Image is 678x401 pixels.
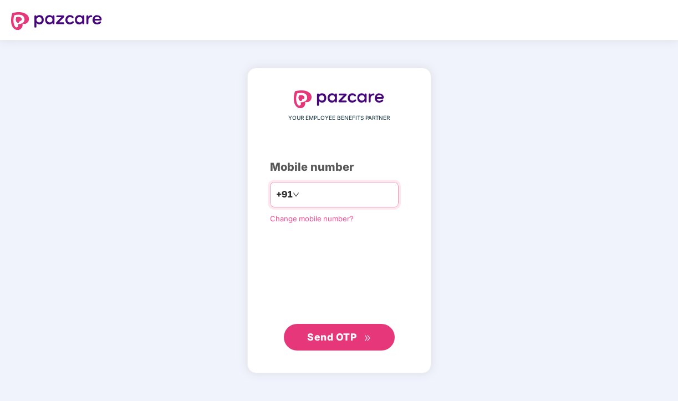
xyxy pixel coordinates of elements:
a: Change mobile number? [270,214,354,223]
button: Send OTPdouble-right [284,324,395,351]
span: double-right [364,334,371,342]
img: logo [294,90,385,108]
span: +91 [276,187,293,201]
div: Mobile number [270,159,409,176]
img: logo [11,12,102,30]
span: Send OTP [307,331,356,343]
span: YOUR EMPLOYEE BENEFITS PARTNER [288,114,390,123]
span: down [293,191,299,198]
